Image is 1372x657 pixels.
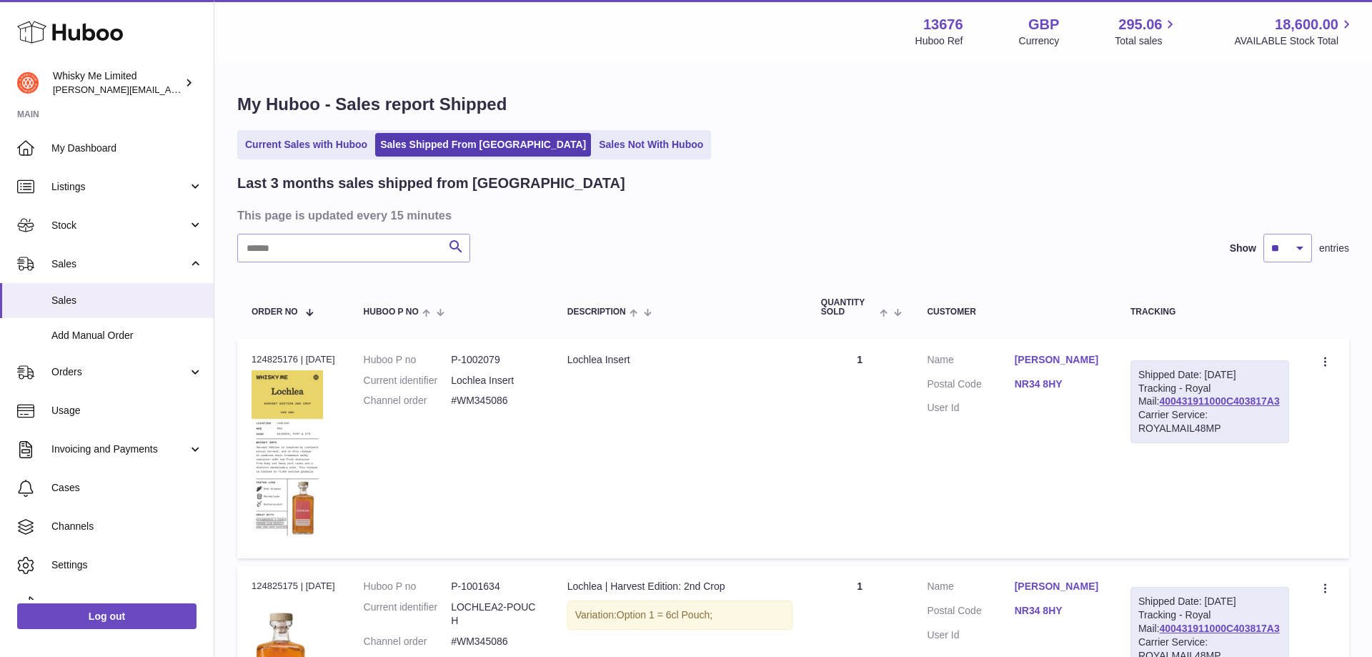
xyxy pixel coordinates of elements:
[927,307,1102,317] div: Customer
[1160,623,1280,634] a: 400431911000C403817A3
[567,580,792,593] div: Lochlea | Harvest Edition: 2nd Crop
[240,133,372,157] a: Current Sales with Huboo
[252,353,335,366] div: 124825176 | [DATE]
[451,635,539,648] dd: #WM345086
[807,339,913,558] td: 1
[252,307,298,317] span: Order No
[915,34,963,48] div: Huboo Ref
[617,609,712,621] span: Option 1 = 6cl Pouch;
[51,329,203,342] span: Add Manual Order
[1015,353,1102,367] a: [PERSON_NAME]
[252,370,323,540] img: 1722507960.jpg
[51,443,188,456] span: Invoicing and Payments
[51,404,203,418] span: Usage
[451,394,539,407] dd: #WM345086
[51,219,188,232] span: Stock
[1234,15,1355,48] a: 18,600.00 AVAILABLE Stock Total
[1118,15,1162,34] span: 295.06
[51,365,188,379] span: Orders
[1160,395,1280,407] a: 400431911000C403817A3
[375,133,591,157] a: Sales Shipped From [GEOGRAPHIC_DATA]
[1015,604,1102,618] a: NR34 8HY
[1130,307,1289,317] div: Tracking
[594,133,708,157] a: Sales Not With Huboo
[364,635,452,648] dt: Channel order
[451,353,539,367] dd: P-1002079
[364,394,452,407] dt: Channel order
[364,353,452,367] dt: Huboo P no
[364,307,419,317] span: Huboo P no
[1319,242,1349,255] span: entries
[364,601,452,628] dt: Current identifier
[1019,34,1060,48] div: Currency
[51,257,188,271] span: Sales
[1138,408,1281,435] div: Carrier Service: ROYALMAIL48MP
[1130,360,1289,443] div: Tracking - Royal Mail:
[567,353,792,367] div: Lochlea Insert
[923,15,963,34] strong: 13676
[927,580,1014,597] dt: Name
[51,180,188,194] span: Listings
[567,601,792,630] div: Variation:
[927,377,1014,395] dt: Postal Code
[364,374,452,387] dt: Current identifier
[451,374,539,387] dd: Lochlea Insert
[1015,580,1102,593] a: [PERSON_NAME]
[1230,242,1256,255] label: Show
[1234,34,1355,48] span: AVAILABLE Stock Total
[1115,34,1178,48] span: Total sales
[51,294,203,307] span: Sales
[51,142,203,155] span: My Dashboard
[53,69,182,97] div: Whisky Me Limited
[927,401,1014,415] dt: User Id
[451,601,539,628] dd: LOCHLEA2-POUCH
[51,481,203,495] span: Cases
[51,597,203,611] span: Returns
[1138,595,1281,608] div: Shipped Date: [DATE]
[252,580,335,593] div: 124825175 | [DATE]
[237,93,1349,116] h1: My Huboo - Sales report Shipped
[451,580,539,593] dd: P-1001634
[17,72,39,94] img: frances@whiskyshop.com
[927,628,1014,642] dt: User Id
[1015,377,1102,391] a: NR34 8HY
[237,174,625,193] h2: Last 3 months sales shipped from [GEOGRAPHIC_DATA]
[53,84,287,95] span: [PERSON_NAME][EMAIL_ADDRESS][DOMAIN_NAME]
[237,207,1346,223] h3: This page is updated every 15 minutes
[364,580,452,593] dt: Huboo P no
[51,558,203,572] span: Settings
[927,604,1014,621] dt: Postal Code
[927,353,1014,370] dt: Name
[1115,15,1178,48] a: 295.06 Total sales
[1028,15,1059,34] strong: GBP
[1275,15,1338,34] span: 18,600.00
[17,603,197,629] a: Log out
[821,298,876,317] span: Quantity Sold
[567,307,626,317] span: Description
[51,520,203,533] span: Channels
[1138,368,1281,382] div: Shipped Date: [DATE]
